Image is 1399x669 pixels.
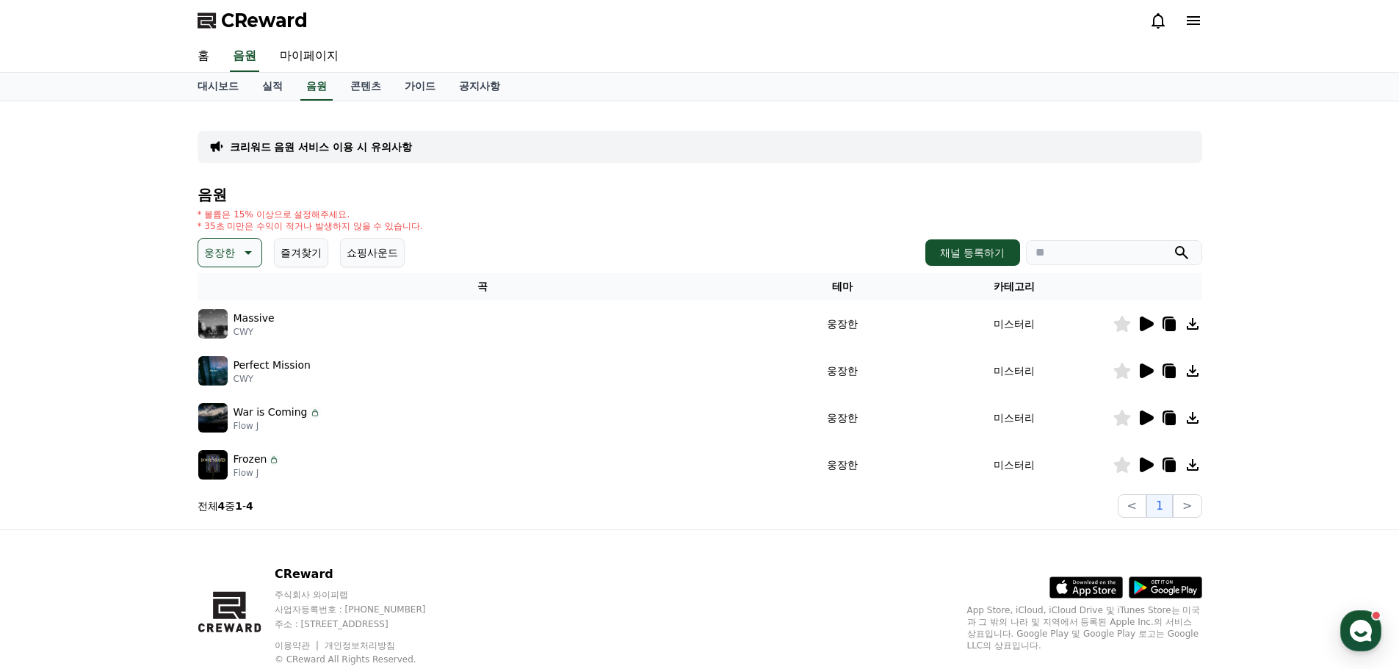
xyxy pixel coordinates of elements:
[235,500,242,512] strong: 1
[230,41,259,72] a: 음원
[300,73,333,101] a: 음원
[275,618,454,630] p: 주소 : [STREET_ADDRESS]
[768,347,917,394] td: 웅장한
[198,450,228,480] img: music
[218,500,225,512] strong: 4
[204,242,235,263] p: 웅장한
[198,220,424,232] p: * 35초 미만은 수익이 적거나 발생하지 않을 수 있습니다.
[325,640,395,651] a: 개인정보처리방침
[221,9,308,32] span: CReward
[234,405,308,420] p: War is Coming
[198,309,228,339] img: music
[198,209,424,220] p: * 볼륨은 15% 이상으로 설정해주세요.
[234,452,267,467] p: Frozen
[250,73,294,101] a: 실적
[198,273,768,300] th: 곡
[198,9,308,32] a: CReward
[917,394,1113,441] td: 미스터리
[447,73,512,101] a: 공지사항
[198,499,253,513] p: 전체 중 -
[198,187,1202,203] h4: 음원
[275,589,454,601] p: 주식회사 와이피랩
[275,654,454,665] p: © CReward All Rights Reserved.
[768,394,917,441] td: 웅장한
[393,73,447,101] a: 가이드
[246,500,253,512] strong: 4
[198,238,262,267] button: 웅장한
[186,41,221,72] a: 홈
[198,403,228,433] img: music
[268,41,350,72] a: 마이페이지
[1118,494,1146,518] button: <
[186,73,250,101] a: 대시보드
[917,441,1113,488] td: 미스터리
[1146,494,1173,518] button: 1
[917,300,1113,347] td: 미스터리
[925,239,1019,266] button: 채널 등록하기
[340,238,405,267] button: 쇼핑사운드
[275,565,454,583] p: CReward
[198,356,228,386] img: music
[967,604,1202,651] p: App Store, iCloud, iCloud Drive 및 iTunes Store는 미국과 그 밖의 나라 및 지역에서 등록된 Apple Inc.의 서비스 상표입니다. Goo...
[275,640,321,651] a: 이용약관
[234,373,311,385] p: CWY
[768,273,917,300] th: 테마
[339,73,393,101] a: 콘텐츠
[275,604,454,615] p: 사업자등록번호 : [PHONE_NUMBER]
[234,311,275,326] p: Massive
[917,347,1113,394] td: 미스터리
[768,441,917,488] td: 웅장한
[234,358,311,373] p: Perfect Mission
[917,273,1113,300] th: 카테고리
[234,420,321,432] p: Flow J
[234,467,281,479] p: Flow J
[274,238,328,267] button: 즐겨찾기
[230,140,412,154] a: 크리워드 음원 서비스 이용 시 유의사항
[768,300,917,347] td: 웅장한
[1173,494,1201,518] button: >
[234,326,275,338] p: CWY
